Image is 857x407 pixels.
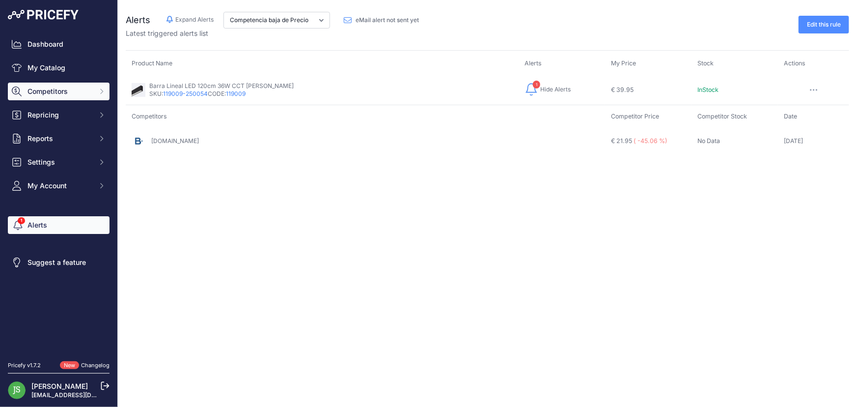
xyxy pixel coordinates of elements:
a: [DOMAIN_NAME] [151,137,199,145]
button: Repricing [8,106,110,124]
span: Hide Alerts [540,86,571,93]
th: Actions [778,58,849,75]
img: Pricefy Logo [8,10,79,20]
a: Suggest a feature [8,254,110,271]
a: Alerts [8,216,110,234]
p: Barra Lineal LED 120cm 36W CCT [PERSON_NAME] [149,82,294,90]
button: Expand Alerts [166,15,214,25]
button: Competitors [8,83,110,100]
span: eMail alert not sent yet [356,16,419,24]
button: My Account [8,177,110,195]
span: My Account [28,181,92,191]
span: No Data [697,137,720,145]
a: [PERSON_NAME] [31,382,88,390]
span: [DATE] [784,137,803,145]
a: 119009-250054 [163,90,208,97]
span: Competitors [28,87,92,96]
span: InStock [697,86,719,93]
th: Alerts [519,58,605,75]
a: [EMAIL_ADDRESS][DOMAIN_NAME] [31,391,134,399]
button: Settings [8,153,110,171]
th: Product Name [126,58,519,75]
a: Dashboard [8,35,110,53]
span: New [60,361,79,370]
span: Repricing [28,110,92,120]
button: Reports [8,130,110,147]
a: 119009 [226,90,246,97]
td: € 39.95 [605,75,691,105]
span: Expand Alerts [175,16,214,24]
a: Changelog [81,362,110,369]
div: Pricefy v1.7.2 [8,361,41,370]
a: My Catalog [8,59,110,77]
span: Settings [28,157,92,167]
span: Alerts [126,15,150,25]
p: SKU: CODE: [149,90,294,98]
p: Latest triggered alerts list [126,29,427,38]
button: 1 Hide Alerts [525,82,571,97]
nav: Sidebar [8,35,110,349]
span: 1 [533,81,540,88]
span: Reports [28,134,92,144]
img: barcelonaled.com.png [132,134,145,148]
span: € 21.95 [611,137,632,145]
th: My Price [605,58,691,75]
td: Competitor Stock [691,105,778,128]
td: Date [778,105,849,128]
a: Edit this rule [799,16,849,33]
td: Competitor Price [605,105,691,128]
span: ( -45.06 %) [634,137,667,145]
td: Competitors [126,105,605,128]
th: Stock [691,58,778,75]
